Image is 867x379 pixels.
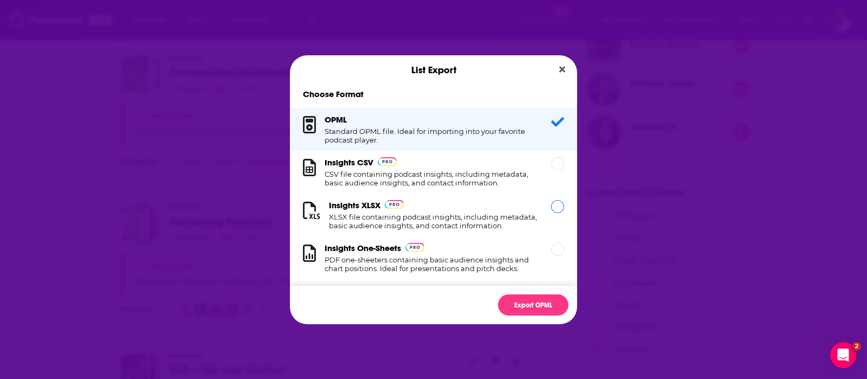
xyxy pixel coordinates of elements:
[290,89,577,99] h1: Choose Format
[325,255,538,273] h1: PDF one-sheeters containing basic audience insights and chart positions. Ideal for presentations ...
[325,170,538,187] h1: CSV file containing podcast insights, including metadata, basic audience insights, and contact in...
[830,342,856,368] iframe: Intercom live chat
[329,213,538,230] h1: XLSX file containing podcast insights, including metadata, basic audience insights, and contact i...
[378,157,397,166] img: Podchaser Pro
[329,200,380,210] h3: Insights XLSX
[498,294,568,316] button: Export OPML
[325,127,538,144] h1: Standard OPML file. Ideal for importing into your favorite podcast player.
[325,157,373,168] h3: Insights CSV
[405,243,424,252] img: Podchaser Pro
[290,55,577,85] div: List Export
[852,342,861,351] span: 2
[325,114,347,125] h3: OPML
[555,63,570,76] button: Close
[325,243,401,253] h3: Insights One-Sheets
[385,200,404,209] img: Podchaser Pro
